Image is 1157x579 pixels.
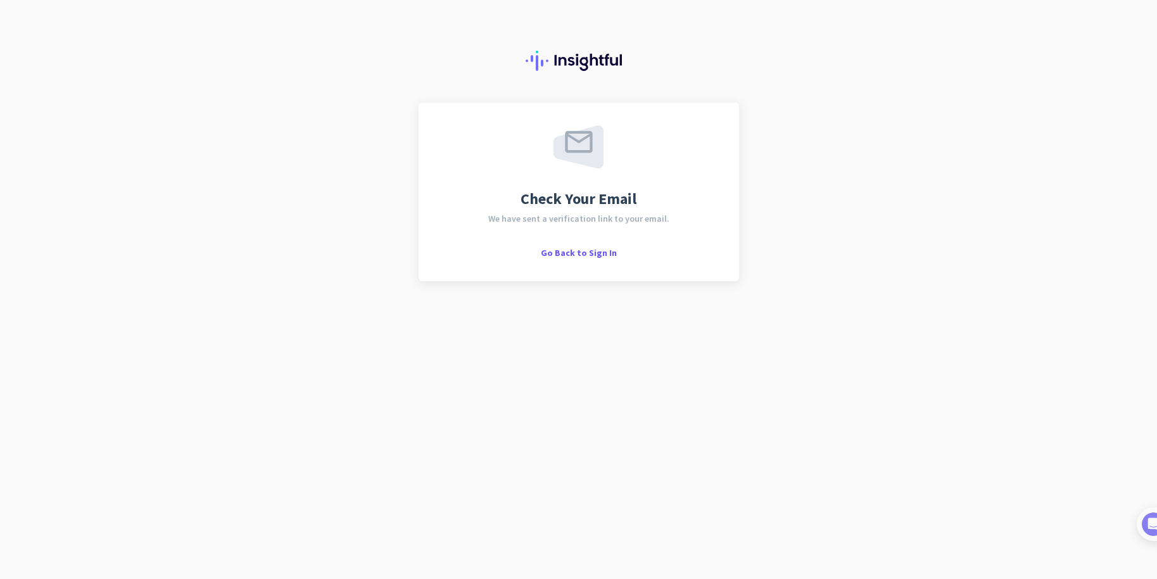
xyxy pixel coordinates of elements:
span: Check Your Email [521,191,636,207]
span: We have sent a verification link to your email. [488,214,669,223]
span: Go Back to Sign In [541,247,617,258]
img: Insightful [526,51,632,71]
img: email-sent [553,125,604,169]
